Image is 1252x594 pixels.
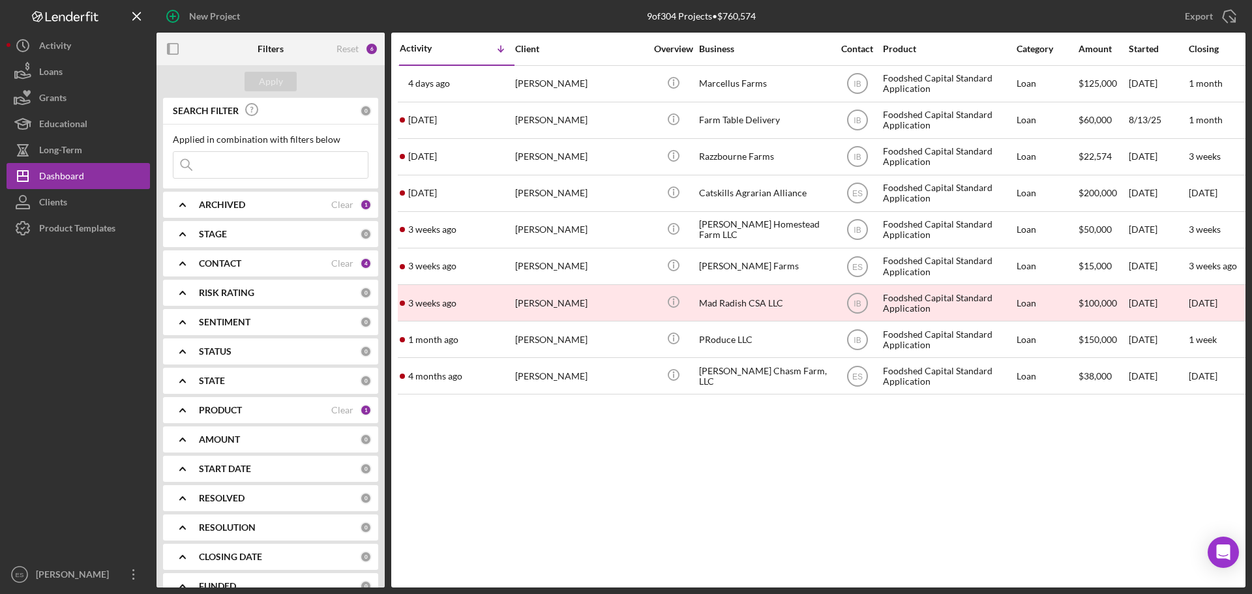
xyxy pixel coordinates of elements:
text: IB [854,116,861,125]
div: Foodshed Capital Standard Application [883,213,1013,247]
div: Category [1017,44,1077,54]
div: 8/13/25 [1129,103,1187,138]
div: Farm Table Delivery [699,103,829,138]
div: Catskills Agrarian Alliance [699,176,829,211]
div: $200,000 [1079,176,1127,211]
div: 9 of 304 Projects • $760,574 [647,11,756,22]
b: CLOSING DATE [199,552,262,562]
button: Loans [7,59,150,85]
div: [PERSON_NAME] [515,322,646,357]
b: PRODUCT [199,405,242,415]
div: 0 [360,228,372,240]
div: Educational [39,111,87,140]
div: Loan [1017,286,1077,320]
div: [PERSON_NAME] Chasm Farm, LLC [699,359,829,393]
div: Activity [39,33,71,62]
time: 2025-08-07 17:51 [408,224,456,235]
div: $15,000 [1079,249,1127,284]
div: 0 [360,346,372,357]
div: [DATE] [1129,140,1187,174]
div: Mad Radish CSA LLC [699,286,829,320]
b: Filters [258,44,284,54]
button: Activity [7,33,150,59]
div: 0 [360,105,372,117]
b: STATE [199,376,225,386]
div: [PERSON_NAME] [515,140,646,174]
div: Clear [331,258,353,269]
time: 1 month [1189,78,1223,89]
b: RESOLVED [199,493,245,503]
div: 6 [365,42,378,55]
button: ES[PERSON_NAME] [7,561,150,587]
div: Loan [1017,67,1077,101]
b: ARCHIVED [199,200,245,210]
div: [PERSON_NAME] [515,286,646,320]
div: New Project [189,3,240,29]
time: 2025-08-05 18:11 [408,261,456,271]
div: Clients [39,189,67,218]
text: IB [854,80,861,89]
button: Apply [245,72,297,91]
div: 0 [360,316,372,328]
div: 1 [360,199,372,211]
a: Grants [7,85,150,111]
b: SEARCH FILTER [173,106,239,116]
div: Loans [39,59,63,88]
div: Activity [400,43,457,53]
div: Foodshed Capital Standard Application [883,140,1013,174]
b: STATUS [199,346,231,357]
div: Marcellus Farms [699,67,829,101]
div: Business [699,44,829,54]
div: Clear [331,200,353,210]
div: Foodshed Capital Standard Application [883,359,1013,393]
b: STAGE [199,229,227,239]
b: START DATE [199,464,251,474]
button: Product Templates [7,215,150,241]
time: 2025-08-15 14:26 [408,188,437,198]
div: 1 [360,404,372,416]
div: Loan [1017,140,1077,174]
div: $125,000 [1079,67,1127,101]
div: $50,000 [1079,213,1127,247]
div: Clear [331,405,353,415]
a: Long-Term [7,137,150,163]
div: [PERSON_NAME] [515,249,646,284]
button: Export [1172,3,1245,29]
div: Overview [649,44,698,54]
time: 2025-08-18 15:54 [408,151,437,162]
button: New Project [156,3,253,29]
div: Contact [833,44,882,54]
div: [DATE] [1129,359,1187,393]
div: [PERSON_NAME] Homestead Farm LLC [699,213,829,247]
div: [PERSON_NAME] [515,103,646,138]
text: ES [852,372,862,381]
div: Dashboard [39,163,84,192]
div: [DATE] [1129,249,1187,284]
a: Educational [7,111,150,137]
button: Clients [7,189,150,215]
div: [PERSON_NAME] [515,176,646,211]
text: ES [852,189,862,198]
div: Loan [1017,176,1077,211]
div: [DATE] [1129,176,1187,211]
text: IB [854,226,861,235]
text: IB [854,299,861,308]
div: Apply [259,72,283,91]
div: Foodshed Capital Standard Application [883,103,1013,138]
text: IB [854,153,861,162]
div: [DATE] [1129,322,1187,357]
div: Loan [1017,213,1077,247]
b: CONTACT [199,258,241,269]
div: $22,574 [1079,140,1127,174]
time: 2025-08-21 15:21 [408,78,450,89]
time: 2025-08-19 01:07 [408,115,437,125]
time: 2025-04-21 18:32 [408,371,462,381]
div: Open Intercom Messenger [1208,537,1239,568]
div: Razzbourne Farms [699,140,829,174]
time: [DATE] [1189,187,1217,198]
time: [DATE] [1189,297,1217,308]
div: $60,000 [1079,103,1127,138]
div: 0 [360,434,372,445]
